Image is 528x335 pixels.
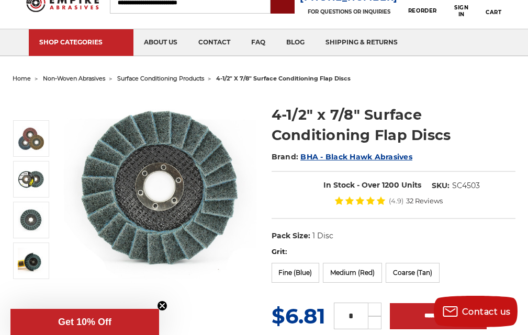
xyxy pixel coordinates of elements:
span: Get 10% Off [58,317,111,327]
span: Contact us [462,307,511,317]
span: 4-1/2" x 7/8" surface conditioning flap discs [216,75,351,82]
span: In Stock [323,180,355,190]
img: Scotch brite flap discs [18,126,44,152]
button: Previous [19,98,44,120]
img: Scotch brite flap discs [64,94,256,286]
button: Next [19,281,44,304]
dt: Pack Size: [272,230,310,241]
p: FOR QUESTIONS OR INQUIRIES [300,8,398,15]
span: (4.9) [389,198,403,204]
label: Grit: [272,247,516,257]
a: blog [276,29,315,56]
a: surface conditioning products [117,75,204,82]
dd: SC4503 [452,180,480,191]
img: 4-1/2" x 7/8" Surface Conditioning Flap Discs [18,207,44,233]
span: $6.81 [272,303,325,329]
a: BHA - Black Hawk Abrasives [300,152,412,161]
a: home [13,75,31,82]
span: Reorder [408,7,437,14]
span: Brand: [272,152,299,161]
dd: 1 Disc [312,230,333,241]
a: contact [188,29,241,56]
img: Black Hawk Abrasives Surface Conditioning Flap Disc - Blue [18,166,44,192]
button: Close teaser [157,301,167,311]
img: Angle grinder with blue surface conditioning flap disc [18,248,44,274]
span: Sign In [451,4,471,18]
div: SHOP CATEGORIES [39,38,123,46]
span: Cart [486,9,501,16]
button: Contact us [434,296,518,327]
div: Get 10% OffClose teaser [10,309,159,335]
a: non-woven abrasives [43,75,105,82]
span: 1200 [382,180,399,190]
a: faq [241,29,276,56]
dt: SKU: [432,180,450,191]
h1: 4-1/2" x 7/8" Surface Conditioning Flap Discs [272,105,516,145]
span: - Over [357,180,380,190]
span: 32 Reviews [406,198,443,204]
span: Units [401,180,421,190]
a: shipping & returns [315,29,408,56]
a: about us [133,29,188,56]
